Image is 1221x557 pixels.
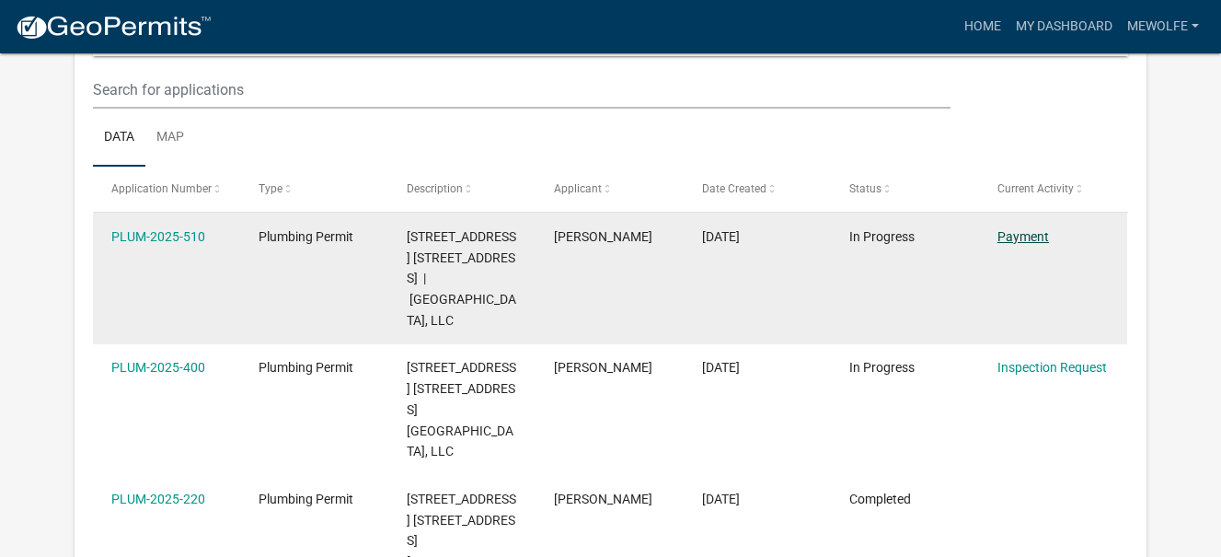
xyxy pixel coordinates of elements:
a: PLUM-2025-400 [111,360,205,375]
span: Plumbing Permit [259,360,353,375]
span: Date Created [702,182,766,195]
a: PLUM-2025-220 [111,492,205,506]
datatable-header-cell: Status [832,167,980,211]
span: 07/21/2025 [702,360,740,375]
span: Status [849,182,881,195]
a: Inspection Request [997,360,1107,375]
a: mewolfe [1120,9,1206,44]
a: PLUM-2025-510 [111,229,205,244]
span: 09/16/2025 [702,229,740,244]
span: Applicant [554,182,602,195]
span: Application Number [111,182,212,195]
a: Payment [997,229,1049,244]
a: My Dashboard [1008,9,1120,44]
a: Home [957,9,1008,44]
span: 04/15/2025 [702,492,740,506]
span: Type [259,182,282,195]
span: Plumbing Permit [259,492,353,506]
span: In Progress [849,360,915,375]
span: In Progress [849,229,915,244]
input: Search for applications [93,71,950,109]
a: Data [93,109,145,168]
datatable-header-cell: Date Created [685,167,833,211]
datatable-header-cell: Type [241,167,389,211]
datatable-header-cell: Description [388,167,536,211]
span: 5263 WOODSTONE CIRCLE 5263 Woodstone Circle, LOT 104 | Woodstone Creek, LLC [407,360,516,458]
span: Completed [849,492,911,506]
a: Map [145,109,195,168]
span: Mary Ellen Wolfe [554,492,652,506]
span: Description [407,182,463,195]
span: Current Activity [997,182,1074,195]
datatable-header-cell: Applicant [536,167,685,211]
span: Mary Ellen Wolfe [554,360,652,375]
datatable-header-cell: Application Number [93,167,241,211]
span: Mary Ellen Wolfe [554,229,652,244]
datatable-header-cell: Current Activity [980,167,1128,211]
span: Plumbing Permit [259,229,353,244]
span: 5265 WOODSTONE CIRCLE 5265 Woodstone Circle | Woodstone Creek, LLC [407,229,516,328]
